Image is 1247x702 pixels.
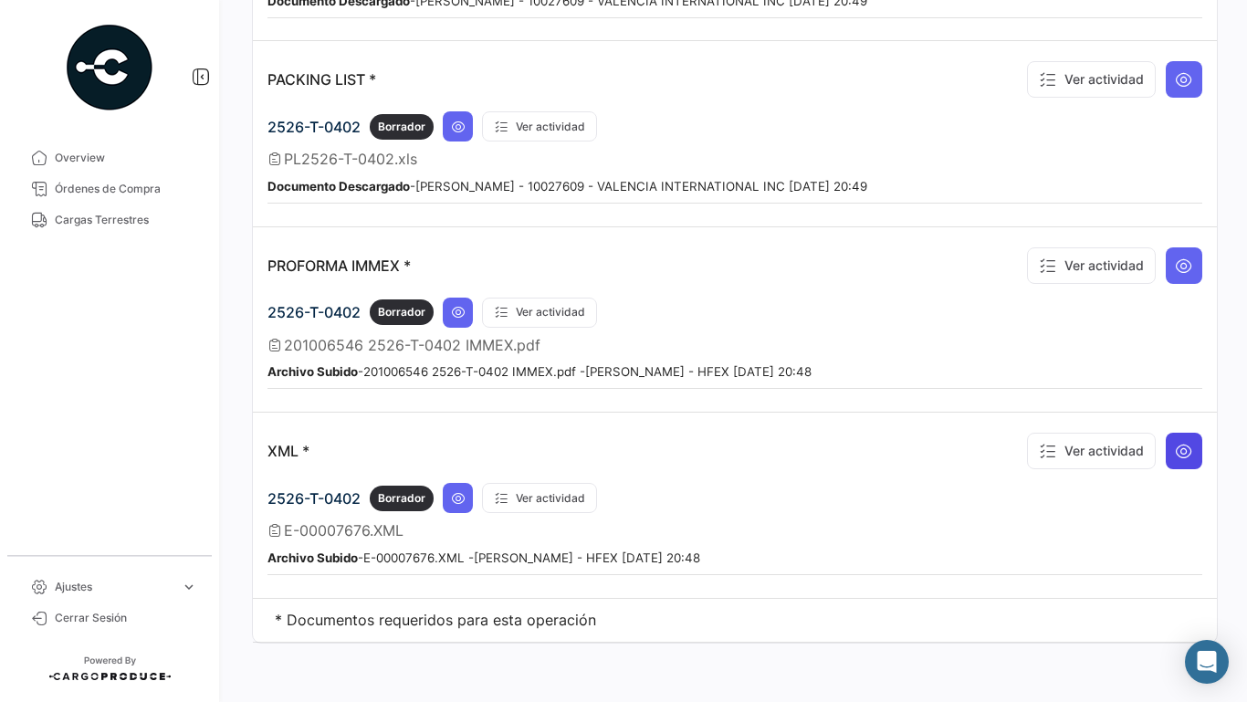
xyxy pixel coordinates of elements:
[267,257,411,275] p: PROFORMA IMMEX *
[267,442,309,460] p: XML *
[55,150,197,166] span: Overview
[267,303,361,321] span: 2526-T-0402
[55,212,197,228] span: Cargas Terrestres
[1027,433,1156,469] button: Ver actividad
[267,550,700,565] small: - E-00007676.XML - [PERSON_NAME] - HFEX [DATE] 20:48
[267,364,812,379] small: - 201006546 2526-T-0402 IMMEX.pdf - [PERSON_NAME] - HFEX [DATE] 20:48
[1027,61,1156,98] button: Ver actividad
[267,118,361,136] span: 2526-T-0402
[267,364,358,379] b: Archivo Subido
[1185,640,1229,684] div: Abrir Intercom Messenger
[482,111,597,141] button: Ver actividad
[378,119,425,135] span: Borrador
[378,490,425,507] span: Borrador
[284,150,417,168] span: PL2526-T-0402.xls
[267,179,410,194] b: Documento Descargado
[482,298,597,328] button: Ver actividad
[1027,247,1156,284] button: Ver actividad
[267,550,358,565] b: Archivo Subido
[15,204,204,236] a: Cargas Terrestres
[55,181,197,197] span: Órdenes de Compra
[253,599,1217,643] td: * Documentos requeridos para esta operación
[64,22,155,113] img: powered-by.png
[267,179,867,194] small: - [PERSON_NAME] - 10027609 - VALENCIA INTERNATIONAL INC [DATE] 20:49
[284,521,403,540] span: E-00007676.XML
[181,579,197,595] span: expand_more
[55,610,197,626] span: Cerrar Sesión
[267,70,376,89] p: PACKING LIST *
[15,142,204,173] a: Overview
[15,173,204,204] a: Órdenes de Compra
[378,304,425,320] span: Borrador
[482,483,597,513] button: Ver actividad
[284,336,540,354] span: 201006546 2526-T-0402 IMMEX.pdf
[267,489,361,508] span: 2526-T-0402
[55,579,173,595] span: Ajustes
